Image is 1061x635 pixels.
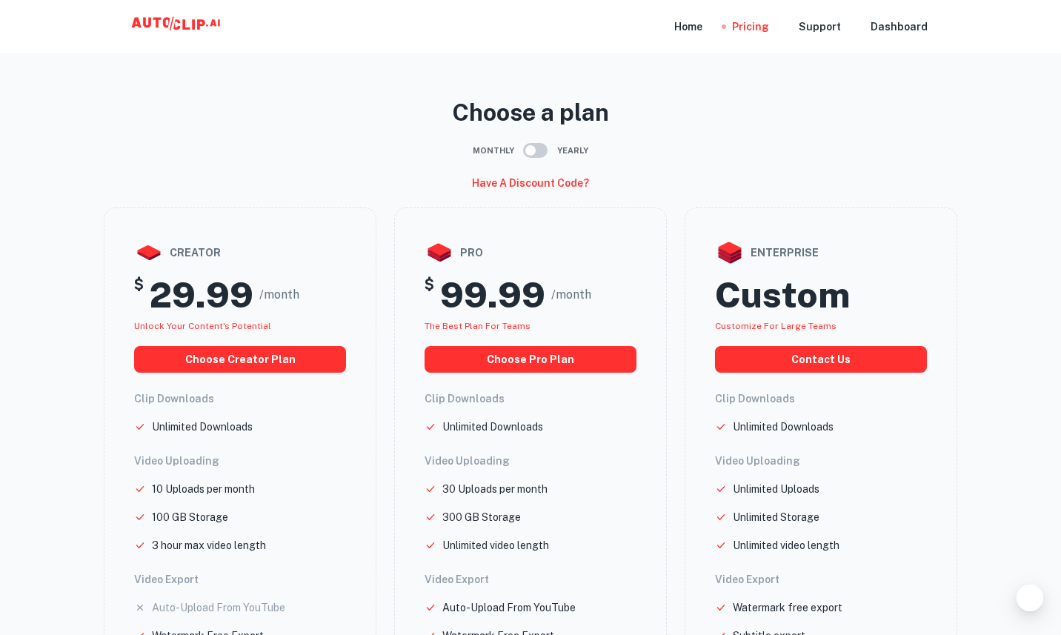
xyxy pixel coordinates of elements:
[733,537,839,553] p: Unlimited video length
[715,273,850,316] h2: Custom
[551,286,591,304] span: /month
[733,419,834,435] p: Unlimited Downloads
[134,346,346,373] button: choose creator plan
[425,453,636,469] h6: Video Uploading
[442,419,543,435] p: Unlimited Downloads
[425,571,636,588] h6: Video Export
[134,571,346,588] h6: Video Export
[557,144,588,157] span: Yearly
[733,509,819,525] p: Unlimited Storage
[150,273,253,316] h2: 29.99
[715,238,927,267] div: enterprise
[425,273,434,316] h5: $
[134,273,144,316] h5: $
[425,390,636,407] h6: Clip Downloads
[259,286,299,304] span: /month
[440,273,545,316] h2: 99.99
[152,599,285,616] p: Auto-Upload From YouTube
[473,144,514,157] span: Monthly
[733,599,842,616] p: Watermark free export
[134,238,346,267] div: creator
[442,537,549,553] p: Unlimited video length
[733,481,819,497] p: Unlimited Uploads
[442,509,521,525] p: 300 GB Storage
[134,321,271,331] span: Unlock your Content's potential
[442,599,576,616] p: Auto-Upload From YouTube
[134,390,346,407] h6: Clip Downloads
[715,571,927,588] h6: Video Export
[715,321,837,331] span: Customize for large teams
[442,481,548,497] p: 30 Uploads per month
[152,537,266,553] p: 3 hour max video length
[152,509,228,525] p: 100 GB Storage
[472,175,589,191] h6: Have a discount code?
[715,390,927,407] h6: Clip Downloads
[715,453,927,469] h6: Video Uploading
[425,238,636,267] div: pro
[715,346,927,373] button: Contact us
[466,170,595,196] button: Have a discount code?
[425,321,530,331] span: The best plan for teams
[134,453,346,469] h6: Video Uploading
[152,481,255,497] p: 10 Uploads per month
[152,419,253,435] p: Unlimited Downloads
[425,346,636,373] button: choose pro plan
[104,95,957,130] p: Choose a plan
